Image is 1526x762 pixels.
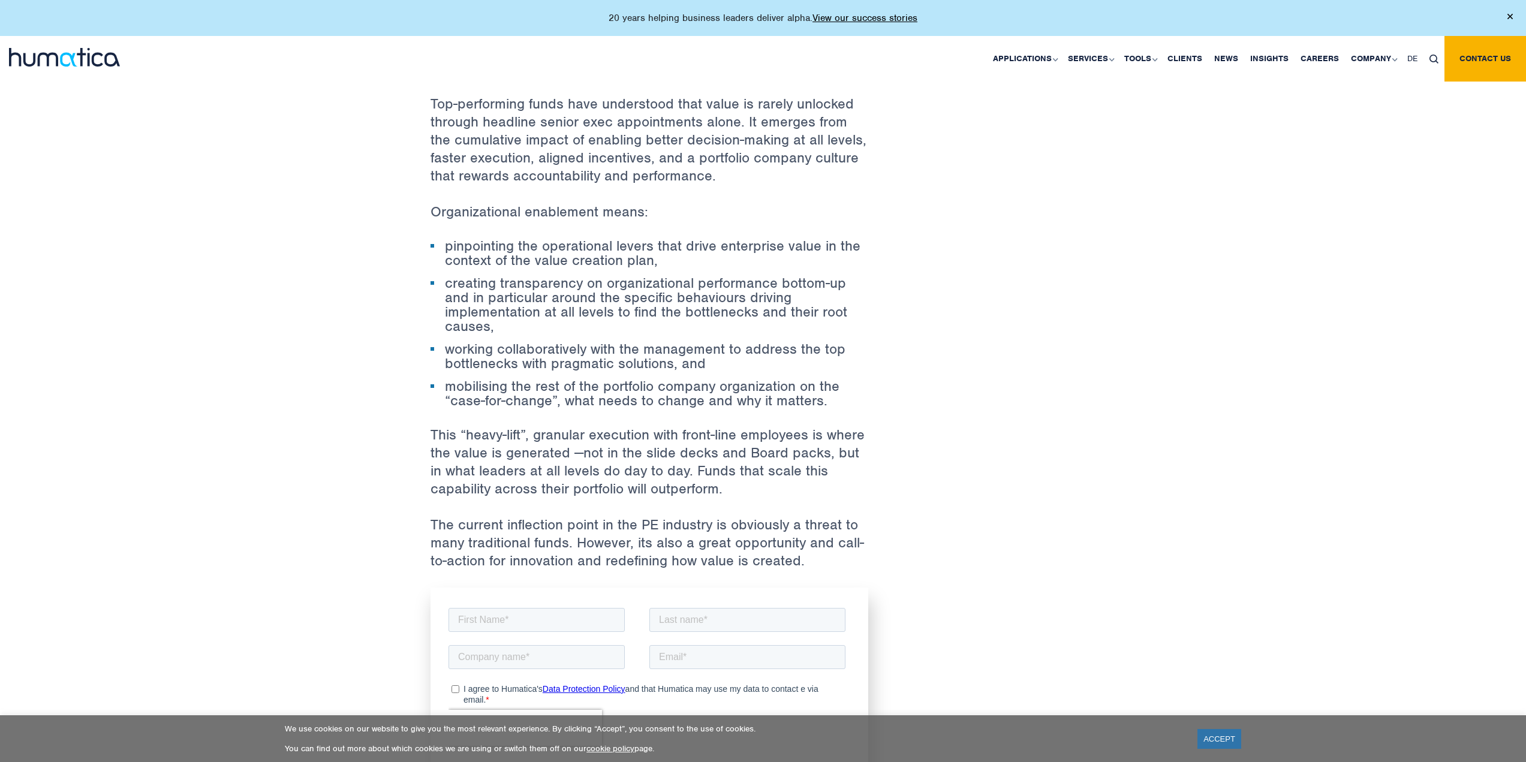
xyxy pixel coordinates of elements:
a: cookie policy [586,743,634,754]
p: This “heavy-lift”, granular execution with front-line employees is where the value is generated —... [431,426,868,516]
a: View our success stories [812,12,917,24]
a: ACCEPT [1197,729,1241,749]
p: We use cookies on our website to give you the most relevant experience. By clicking “Accept”, you... [285,724,1182,734]
a: Tools [1118,36,1161,82]
a: Services [1062,36,1118,82]
img: search_icon [1429,55,1438,64]
a: Company [1345,36,1401,82]
a: Careers [1295,36,1345,82]
p: The current inflection point in the PE industry is obviously a threat to many traditional funds. ... [431,516,868,588]
li: mobilising the rest of the portfolio company organization on the “case-for-change”, what needs to... [431,379,868,408]
p: 20 years helping business leaders deliver alpha. [609,12,917,24]
p: Organizational enablement means: [431,203,868,239]
a: DE [1401,36,1423,82]
a: Insights [1244,36,1295,82]
p: Top-performing funds have understood that value is rarely unlocked through headline senior exec a... [431,95,868,203]
span: DE [1407,53,1417,64]
a: Contact us [1444,36,1526,82]
li: pinpointing the operational levers that drive enterprise value in the context of the value creati... [431,239,868,267]
li: creating transparency on organizational performance bottom-up and in particular around the specif... [431,276,868,333]
a: Clients [1161,36,1208,82]
a: Applications [987,36,1062,82]
li: working collaboratively with the management to address the top bottlenecks with pragmatic solutio... [431,342,868,371]
img: logo [9,48,120,67]
p: You can find out more about which cookies we are using or switch them off on our page. [285,743,1182,754]
a: News [1208,36,1244,82]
